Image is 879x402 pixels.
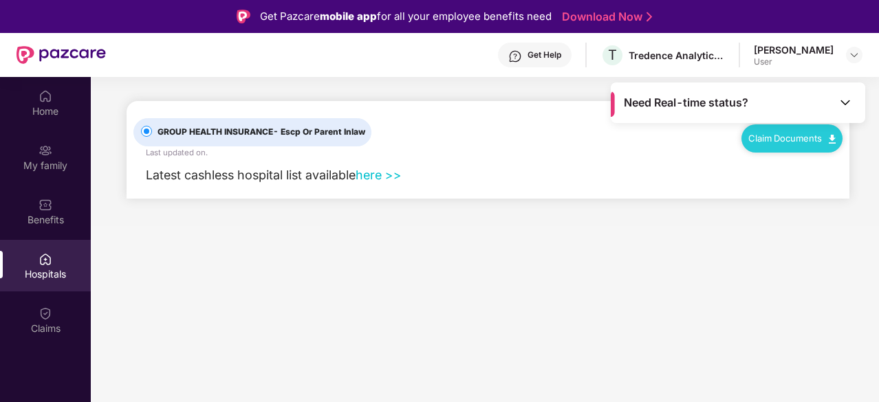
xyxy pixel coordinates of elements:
[146,168,356,182] span: Latest cashless hospital list available
[39,89,52,103] img: svg+xml;base64,PHN2ZyBpZD0iSG9tZSIgeG1sbnM9Imh0dHA6Ly93d3cudzMub3JnLzIwMDAvc3ZnIiB3aWR0aD0iMjAiIG...
[152,126,371,139] span: GROUP HEALTH INSURANCE
[39,306,52,320] img: svg+xml;base64,PHN2ZyBpZD0iQ2xhaW0iIHhtbG5zPSJodHRwOi8vd3d3LnczLm9yZy8yMDAwL3N2ZyIgd2lkdGg9IjIwIi...
[829,135,836,144] img: svg+xml;base64,PHN2ZyB4bWxucz0iaHR0cDovL3d3dy53My5vcmcvMjAwMC9zdmciIHdpZHRoPSIxMC40IiBoZWlnaHQ9Ij...
[624,96,748,110] span: Need Real-time status?
[320,10,377,23] strong: mobile app
[39,198,52,212] img: svg+xml;base64,PHN2ZyBpZD0iQmVuZWZpdHMiIHhtbG5zPSJodHRwOi8vd3d3LnczLm9yZy8yMDAwL3N2ZyIgd2lkdGg9Ij...
[748,133,836,144] a: Claim Documents
[838,96,852,109] img: Toggle Icon
[754,56,834,67] div: User
[608,47,617,63] span: T
[39,252,52,266] img: svg+xml;base64,PHN2ZyBpZD0iSG9zcGl0YWxzIiB4bWxucz0iaHR0cDovL3d3dy53My5vcmcvMjAwMC9zdmciIHdpZHRoPS...
[562,10,648,24] a: Download Now
[39,144,52,157] img: svg+xml;base64,PHN2ZyB3aWR0aD0iMjAiIGhlaWdodD0iMjAiIHZpZXdCb3g9IjAgMCAyMCAyMCIgZmlsbD0ibm9uZSIgeG...
[647,10,652,24] img: Stroke
[146,146,208,159] div: Last updated on .
[273,126,365,137] span: - Escp Or Parent Inlaw
[754,43,834,56] div: [PERSON_NAME]
[237,10,250,23] img: Logo
[508,49,522,63] img: svg+xml;base64,PHN2ZyBpZD0iSGVscC0zMngzMiIgeG1sbnM9Imh0dHA6Ly93d3cudzMub3JnLzIwMDAvc3ZnIiB3aWR0aD...
[629,49,725,62] div: Tredence Analytics Solutions Private Limited
[356,168,402,182] a: here >>
[528,49,561,60] div: Get Help
[17,46,106,64] img: New Pazcare Logo
[849,49,860,60] img: svg+xml;base64,PHN2ZyBpZD0iRHJvcGRvd24tMzJ4MzIiIHhtbG5zPSJodHRwOi8vd3d3LnczLm9yZy8yMDAwL3N2ZyIgd2...
[260,8,552,25] div: Get Pazcare for all your employee benefits need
